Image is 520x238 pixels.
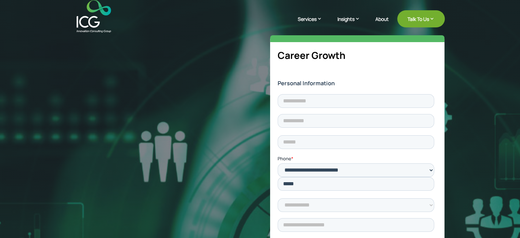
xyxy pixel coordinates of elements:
a: Insights [337,15,367,33]
iframe: Chat Widget [486,205,520,238]
a: Services [298,15,329,33]
h5: Career Growth [278,50,437,65]
a: About [375,16,389,33]
a: Talk To Us [397,10,445,27]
